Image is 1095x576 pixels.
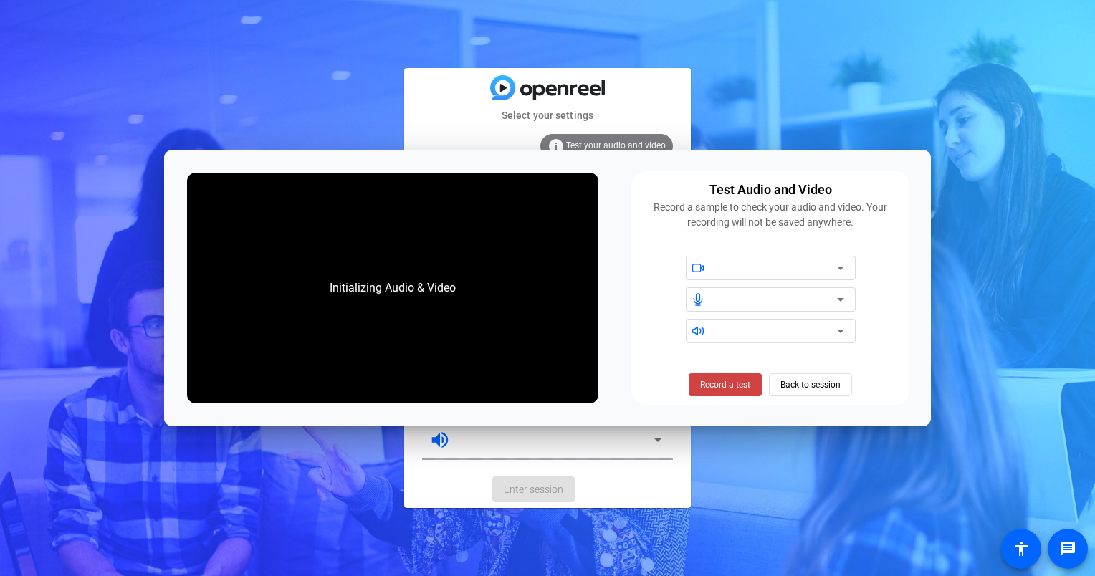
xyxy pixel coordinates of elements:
mat-icon: volume_up [429,429,451,451]
mat-icon: message [1059,540,1076,557]
div: Record a sample to check your audio and video. Your recording will not be saved anywhere. [640,200,901,230]
mat-icon: info [547,138,565,155]
img: blue-gradient.svg [490,75,605,100]
div: Test Audio and Video [709,180,832,200]
span: Record a test [700,378,750,391]
mat-icon: accessibility [1013,540,1030,557]
span: Back to session [780,371,841,398]
button: Record a test [689,373,762,396]
button: Back to session [769,373,852,396]
span: Test your audio and video [566,140,666,150]
div: Initializing Audio & Video [315,265,470,311]
mat-card-subtitle: Select your settings [404,107,691,123]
